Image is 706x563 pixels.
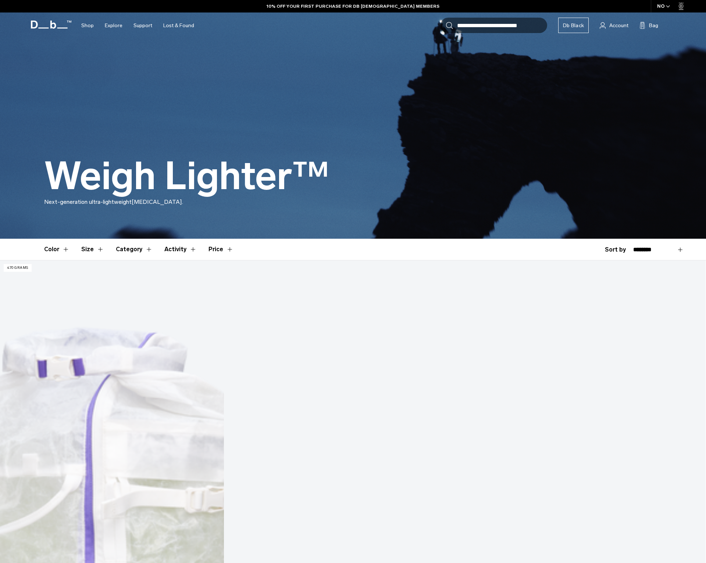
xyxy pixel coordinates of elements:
[132,198,183,205] span: [MEDICAL_DATA].
[558,18,589,33] a: Db Black
[81,12,94,39] a: Shop
[44,239,69,260] button: Toggle Filter
[208,239,233,260] button: Toggle Price
[105,12,122,39] a: Explore
[600,21,628,30] a: Account
[267,3,439,10] a: 10% OFF YOUR FIRST PURCHASE FOR DB [DEMOGRAPHIC_DATA] MEMBERS
[164,239,197,260] button: Toggle Filter
[649,22,658,29] span: Bag
[4,264,32,272] p: 470 grams
[44,155,329,198] h1: Weigh Lighter™
[609,22,628,29] span: Account
[81,239,104,260] button: Toggle Filter
[639,21,658,30] button: Bag
[116,239,153,260] button: Toggle Filter
[133,12,152,39] a: Support
[76,12,200,39] nav: Main Navigation
[163,12,194,39] a: Lost & Found
[44,198,132,205] span: Next-generation ultra-lightweight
